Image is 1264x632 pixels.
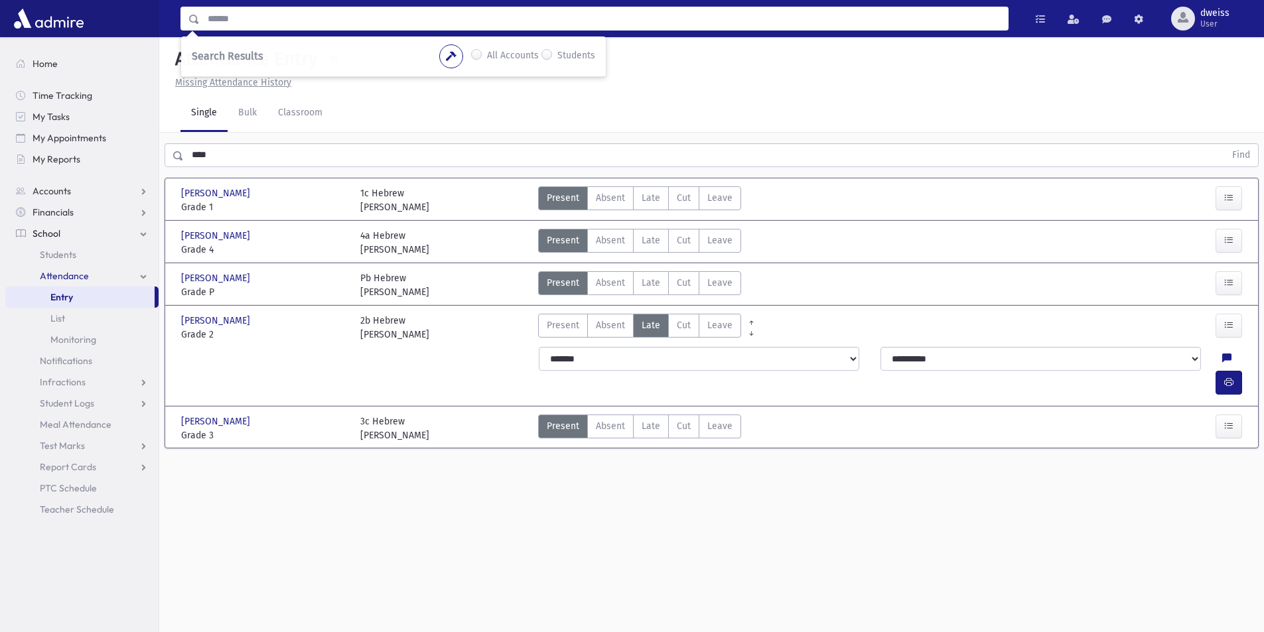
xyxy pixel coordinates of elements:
span: My Appointments [33,132,106,144]
span: Search Results [192,50,263,62]
span: Absent [596,419,625,433]
span: Absent [596,318,625,332]
span: Attendance [40,270,89,282]
div: 2b Hebrew [PERSON_NAME] [360,314,429,342]
span: Present [547,419,579,433]
span: Leave [707,191,733,205]
a: Meal Attendance [5,414,159,435]
span: Late [642,191,660,205]
a: List [5,308,159,329]
a: School [5,223,159,244]
span: [PERSON_NAME] [181,414,253,428]
span: Grade 4 [181,243,347,257]
span: Grade P [181,285,347,299]
div: AttTypes [538,186,741,214]
span: Absent [596,276,625,290]
span: Grade 2 [181,328,347,342]
a: Classroom [267,95,333,132]
span: Leave [707,318,733,332]
span: Cut [677,318,691,332]
button: Find [1224,144,1258,166]
span: Grade 1 [181,200,347,214]
a: My Reports [5,149,159,170]
span: dweiss [1200,8,1229,19]
a: My Tasks [5,106,159,127]
span: PTC Schedule [40,482,97,494]
a: Report Cards [5,456,159,477]
span: Monitoring [50,334,96,346]
span: Infractions [40,376,86,388]
a: Time Tracking [5,85,159,106]
span: Students [40,249,76,261]
span: Notifications [40,355,92,367]
span: Teacher Schedule [40,503,114,515]
span: Leave [707,233,733,247]
span: User [1200,19,1229,29]
span: Cut [677,191,691,205]
span: Meal Attendance [40,418,111,430]
input: Search [200,7,1008,31]
span: Test Marks [40,440,85,452]
a: Notifications [5,350,159,371]
span: Present [547,233,579,247]
span: Entry [50,291,73,303]
span: Absent [596,191,625,205]
span: Financials [33,206,74,218]
a: Student Logs [5,393,159,414]
div: AttTypes [538,414,741,442]
span: [PERSON_NAME] [181,186,253,200]
a: Bulk [228,95,267,132]
span: Late [642,318,660,332]
img: AdmirePro [11,5,87,32]
div: AttTypes [538,229,741,257]
a: Home [5,53,159,74]
span: Late [642,419,660,433]
span: School [33,227,60,239]
a: Students [5,244,159,265]
a: Single [180,95,228,132]
span: Grade 3 [181,428,347,442]
span: Cut [677,276,691,290]
span: Late [642,233,660,247]
span: My Tasks [33,111,70,123]
span: Leave [707,419,733,433]
a: Infractions [5,371,159,393]
a: Accounts [5,180,159,202]
a: Financials [5,202,159,223]
a: My Appointments [5,127,159,149]
span: Absent [596,233,625,247]
span: [PERSON_NAME] [181,314,253,328]
span: [PERSON_NAME] [181,271,253,285]
label: Students [557,48,595,64]
span: Home [33,58,58,70]
div: AttTypes [538,314,741,342]
a: Test Marks [5,435,159,456]
a: Entry [5,286,155,308]
span: Late [642,276,660,290]
div: 1c Hebrew [PERSON_NAME] [360,186,429,214]
div: Pb Hebrew [PERSON_NAME] [360,271,429,299]
label: All Accounts [487,48,539,64]
a: Missing Attendance History [170,77,291,88]
div: 3c Hebrew [PERSON_NAME] [360,414,429,442]
h5: Attendance Entry [170,48,318,70]
span: Present [547,191,579,205]
span: Report Cards [40,461,96,473]
div: AttTypes [538,271,741,299]
span: Cut [677,233,691,247]
span: Present [547,276,579,290]
span: Time Tracking [33,90,92,101]
div: 4a Hebrew [PERSON_NAME] [360,229,429,257]
span: List [50,312,65,324]
u: Missing Attendance History [175,77,291,88]
a: Attendance [5,265,159,286]
span: Student Logs [40,397,94,409]
a: Monitoring [5,329,159,350]
span: Present [547,318,579,332]
span: My Reports [33,153,80,165]
a: PTC Schedule [5,477,159,499]
span: [PERSON_NAME] [181,229,253,243]
a: Teacher Schedule [5,499,159,520]
span: Leave [707,276,733,290]
span: Cut [677,419,691,433]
